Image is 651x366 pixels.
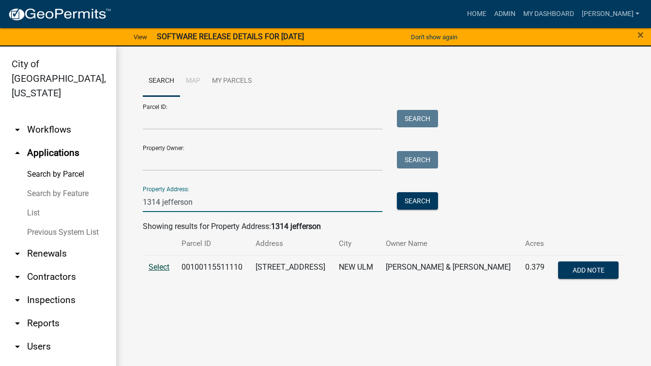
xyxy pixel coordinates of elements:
td: 00100115511110 [176,255,250,287]
button: Search [397,151,438,168]
a: Search [143,66,180,97]
th: Acres [519,232,551,255]
span: Add Note [572,266,604,274]
a: Home [463,5,490,23]
div: Showing results for Property Address: [143,221,624,232]
a: View [130,29,151,45]
th: Address [250,232,333,255]
td: [STREET_ADDRESS] [250,255,333,287]
a: Admin [490,5,519,23]
i: arrow_drop_down [12,294,23,306]
a: Select [149,262,169,272]
td: NEW ULM [333,255,380,287]
i: arrow_drop_down [12,271,23,283]
i: arrow_drop_down [12,124,23,136]
th: Parcel ID [176,232,250,255]
button: Search [397,110,438,127]
button: Search [397,192,438,210]
i: arrow_drop_down [12,248,23,259]
a: [PERSON_NAME] [578,5,643,23]
td: [PERSON_NAME] & [PERSON_NAME] [380,255,519,287]
button: Close [637,29,644,41]
strong: SOFTWARE RELEASE DETAILS FOR [DATE] [157,32,304,41]
i: arrow_drop_down [12,341,23,352]
button: Add Note [558,261,619,279]
button: Don't show again [407,29,461,45]
th: City [333,232,380,255]
a: My Parcels [206,66,257,97]
span: × [637,28,644,42]
i: arrow_drop_down [12,318,23,329]
td: 0.379 [519,255,551,287]
th: Owner Name [380,232,519,255]
a: My Dashboard [519,5,578,23]
i: arrow_drop_up [12,147,23,159]
strong: 1314 jefferson [271,222,321,231]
